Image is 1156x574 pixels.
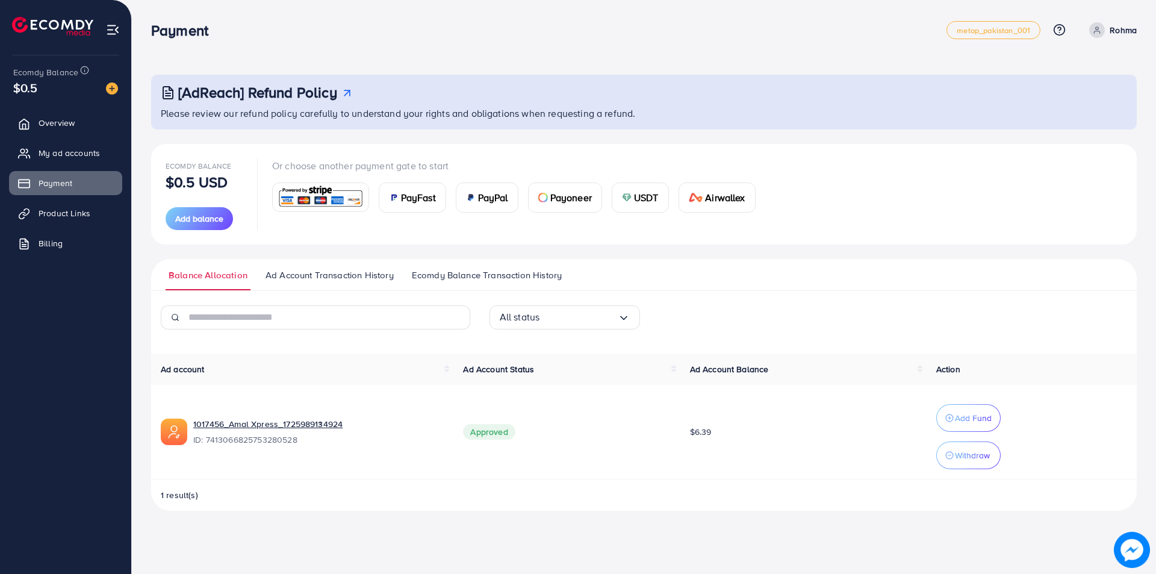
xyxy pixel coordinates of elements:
[39,177,72,189] span: Payment
[161,419,187,445] img: ic-ads-acc.e4c84228.svg
[1115,533,1149,567] img: image
[9,231,122,255] a: Billing
[412,269,562,282] span: Ecomdy Balance Transaction History
[9,201,122,225] a: Product Links
[936,363,960,375] span: Action
[1110,23,1137,37] p: Rohma
[466,193,476,202] img: card
[1084,22,1137,38] a: Rohma
[528,182,602,213] a: cardPayoneer
[539,308,617,326] input: Search for option
[9,111,122,135] a: Overview
[705,190,745,205] span: Airwallex
[946,21,1040,39] a: metap_pakistan_001
[106,83,118,95] img: image
[936,404,1001,432] button: Add Fund
[500,308,540,326] span: All status
[266,269,394,282] span: Ad Account Transaction History
[456,182,518,213] a: cardPayPal
[379,182,446,213] a: cardPayFast
[161,363,205,375] span: Ad account
[193,434,444,446] span: ID: 7413066825753280528
[12,17,93,36] img: logo
[169,269,247,282] span: Balance Allocation
[39,117,75,129] span: Overview
[489,305,640,329] div: Search for option
[955,448,990,463] p: Withdraw
[39,237,63,249] span: Billing
[272,158,765,173] p: Or choose another payment gate to start
[689,193,703,202] img: card
[463,363,534,375] span: Ad Account Status
[463,424,515,440] span: Approved
[690,426,712,438] span: $6.39
[39,207,90,219] span: Product Links
[690,363,769,375] span: Ad Account Balance
[166,161,231,171] span: Ecomdy Balance
[9,141,122,165] a: My ad accounts
[13,66,78,78] span: Ecomdy Balance
[193,418,444,430] a: 1017456_Amal Xpress_1725989134924
[612,182,669,213] a: cardUSDT
[401,190,436,205] span: PayFast
[957,27,1030,34] span: metap_pakistan_001
[538,193,548,202] img: card
[955,411,992,425] p: Add Fund
[936,441,1001,469] button: Withdraw
[389,193,399,202] img: card
[622,193,632,202] img: card
[151,22,218,39] h3: Payment
[106,23,120,37] img: menu
[166,175,228,189] p: $0.5 USD
[550,190,592,205] span: Payoneer
[9,171,122,195] a: Payment
[634,190,659,205] span: USDT
[161,106,1130,120] p: Please review our refund policy carefully to understand your rights and obligations when requesti...
[178,84,337,101] h3: [AdReach] Refund Policy
[272,182,369,212] a: card
[478,190,508,205] span: PayPal
[166,207,233,230] button: Add balance
[276,184,365,210] img: card
[679,182,756,213] a: cardAirwallex
[175,213,223,225] span: Add balance
[13,79,38,96] span: $0.5
[193,418,444,446] div: <span class='underline'>1017456_Amal Xpress_1725989134924</span></br>7413066825753280528
[161,489,198,501] span: 1 result(s)
[39,147,100,159] span: My ad accounts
